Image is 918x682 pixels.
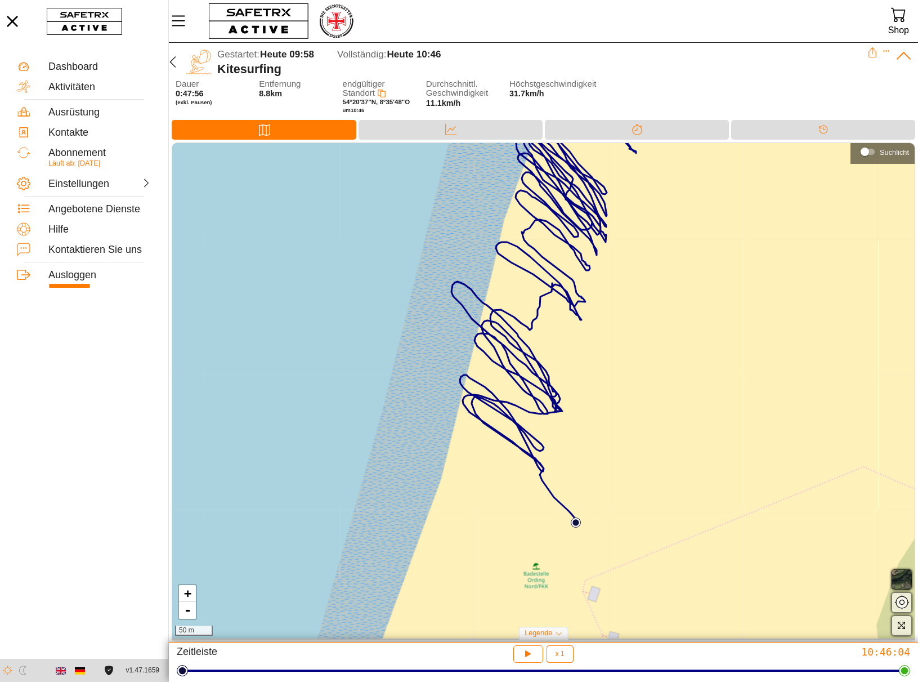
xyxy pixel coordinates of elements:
div: Ausrüstung [48,106,151,119]
button: v1.47.1659 [119,661,166,680]
img: PathStart.svg [571,518,581,528]
button: x 1 [547,645,574,663]
span: 31.7km/h [509,89,544,98]
span: Dauer [176,79,248,89]
button: Expand [883,47,890,55]
span: Durchschnittl. Geschwindigkeit [426,79,498,98]
span: 54°20'37"N, 8°35'48"O [343,99,410,105]
div: Suchlicht [880,148,909,157]
div: 50 m [175,626,213,636]
span: um 10:46 [343,107,365,113]
img: ModeDark.svg [18,666,28,675]
img: Subscription.svg [17,146,30,159]
div: 10:46:04 [668,645,910,658]
button: Zurücü [164,47,182,77]
img: en.svg [56,666,66,676]
div: Ausloggen [48,269,151,282]
span: Heute 09:58 [260,49,314,60]
div: Kitesurfing [217,62,867,77]
div: Zeitleiste [177,645,419,663]
div: Shop [888,23,909,38]
div: Kontakte [48,127,151,139]
span: v1.47.1659 [126,665,159,676]
a: Zoom out [179,602,196,619]
a: Zoom in [179,585,196,602]
img: ModeLight.svg [3,666,12,675]
span: Heute 10:46 [387,49,441,60]
img: RescueLogo.png [318,3,354,39]
img: de.svg [75,666,85,676]
span: 8.8km [259,89,282,98]
div: Timeline [731,120,915,140]
div: Kontaktieren Sie uns [48,244,151,256]
span: x 1 [556,650,565,657]
span: 11.1km/h [426,99,461,108]
div: Karte [172,120,356,140]
div: Dashboard [48,61,151,73]
button: MenÜ [169,9,197,33]
span: Läuft ab: [DATE] [48,159,100,167]
span: 0:47:56 [176,89,204,98]
span: Höchstgeschwindigkeit [509,79,581,89]
img: Activities.svg [17,80,30,93]
span: Vollständig: [337,49,386,60]
span: (exkl. Pausen) [176,99,248,106]
div: Hilfe [48,224,151,236]
button: English [51,661,70,680]
span: Entfernung [259,79,331,89]
a: Lizenzvereinbarung [101,666,117,675]
div: Angebotene Dienste [48,203,151,216]
div: Suchlicht [856,144,909,161]
img: Equipment.svg [17,105,30,119]
div: Abonnement [48,147,151,159]
div: Trennung [545,120,729,140]
div: Daten [359,120,543,140]
span: endgültiger Standort [343,79,385,98]
img: KITE_SURFING.svg [186,49,212,75]
span: Gestartet: [217,49,259,60]
img: Help.svg [17,222,30,236]
img: ContactUs.svg [17,243,30,256]
div: Aktivitäten [48,81,151,93]
div: Einstellungen [48,178,98,190]
span: Legende [525,629,552,637]
button: German [70,661,89,680]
